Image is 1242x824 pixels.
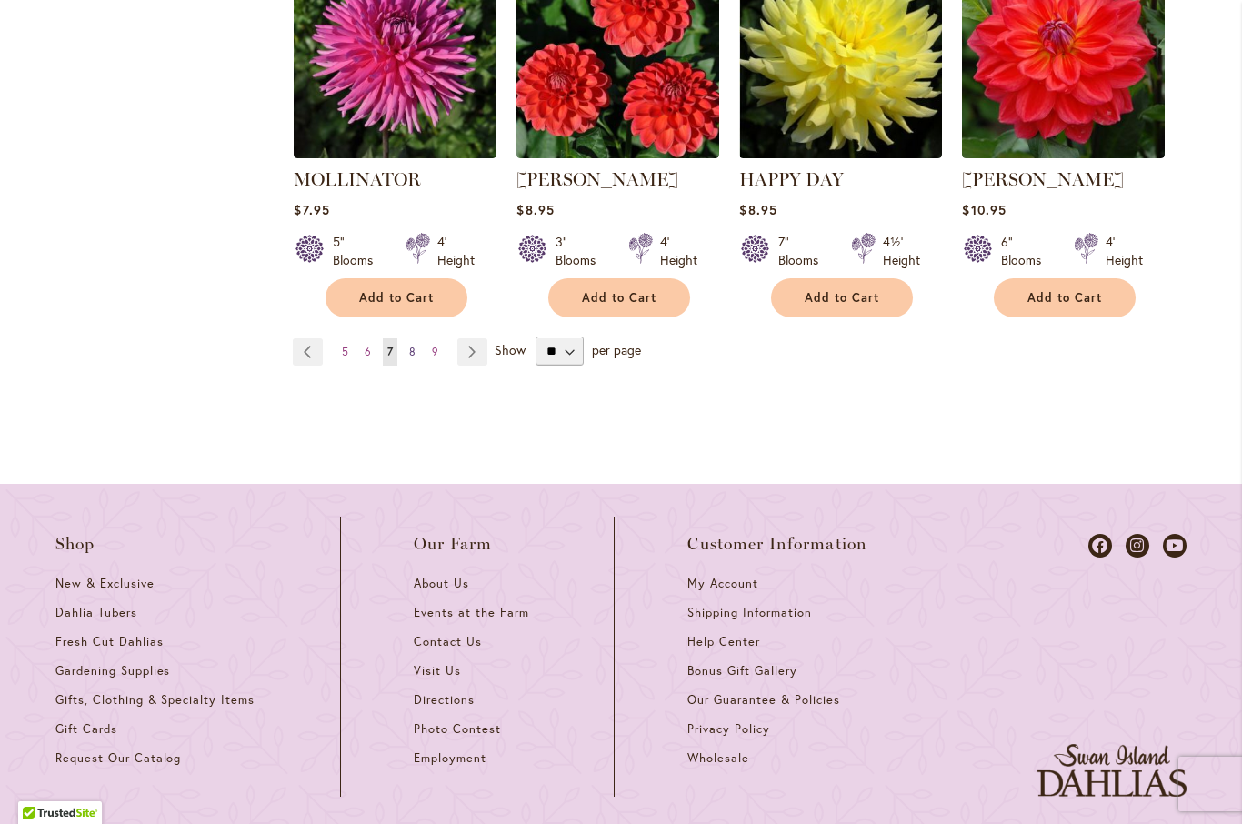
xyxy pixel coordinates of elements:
[962,145,1165,162] a: COOPER BLAINE
[414,721,501,737] span: Photo Contest
[14,759,65,810] iframe: Launch Accessibility Center
[592,341,641,358] span: per page
[687,535,867,553] span: Customer Information
[294,201,329,218] span: $7.95
[1106,233,1143,269] div: 4' Height
[687,750,749,766] span: Wholesale
[805,290,879,306] span: Add to Cart
[1027,290,1102,306] span: Add to Cart
[360,338,376,366] a: 6
[962,201,1006,218] span: $10.95
[495,341,526,358] span: Show
[739,145,942,162] a: HAPPY DAY
[409,345,416,358] span: 8
[55,605,137,620] span: Dahlia Tubers
[326,278,467,317] button: Add to Cart
[771,278,913,317] button: Add to Cart
[55,663,170,678] span: Gardening Supplies
[414,576,469,591] span: About Us
[516,201,554,218] span: $8.95
[342,345,348,358] span: 5
[414,750,486,766] span: Employment
[414,634,482,649] span: Contact Us
[55,721,117,737] span: Gift Cards
[337,338,353,366] a: 5
[739,168,844,190] a: HAPPY DAY
[687,663,796,678] span: Bonus Gift Gallery
[687,634,760,649] span: Help Center
[582,290,656,306] span: Add to Cart
[1088,534,1112,558] a: Dahlias on Facebook
[55,634,164,649] span: Fresh Cut Dahlias
[883,233,920,269] div: 4½' Height
[414,605,528,620] span: Events at the Farm
[294,145,496,162] a: MOLLINATOR
[687,692,839,708] span: Our Guarantee & Policies
[548,278,690,317] button: Add to Cart
[687,576,758,591] span: My Account
[387,345,393,358] span: 7
[1126,534,1149,558] a: Dahlias on Instagram
[1001,233,1052,269] div: 6" Blooms
[414,663,461,678] span: Visit Us
[359,290,434,306] span: Add to Cart
[55,576,155,591] span: New & Exclusive
[365,345,371,358] span: 6
[962,168,1124,190] a: [PERSON_NAME]
[556,233,606,269] div: 3" Blooms
[1163,534,1187,558] a: Dahlias on Youtube
[437,233,475,269] div: 4' Height
[333,233,384,269] div: 5" Blooms
[778,233,829,269] div: 7" Blooms
[427,338,443,366] a: 9
[994,278,1136,317] button: Add to Cart
[414,535,492,553] span: Our Farm
[55,535,95,553] span: Shop
[55,750,181,766] span: Request Our Catalog
[405,338,420,366] a: 8
[432,345,438,358] span: 9
[739,201,776,218] span: $8.95
[660,233,697,269] div: 4' Height
[414,692,475,708] span: Directions
[516,145,719,162] a: BENJAMIN MATTHEW
[294,168,421,190] a: MOLLINATOR
[516,168,678,190] a: [PERSON_NAME]
[687,721,770,737] span: Privacy Policy
[687,605,811,620] span: Shipping Information
[55,692,255,708] span: Gifts, Clothing & Specialty Items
